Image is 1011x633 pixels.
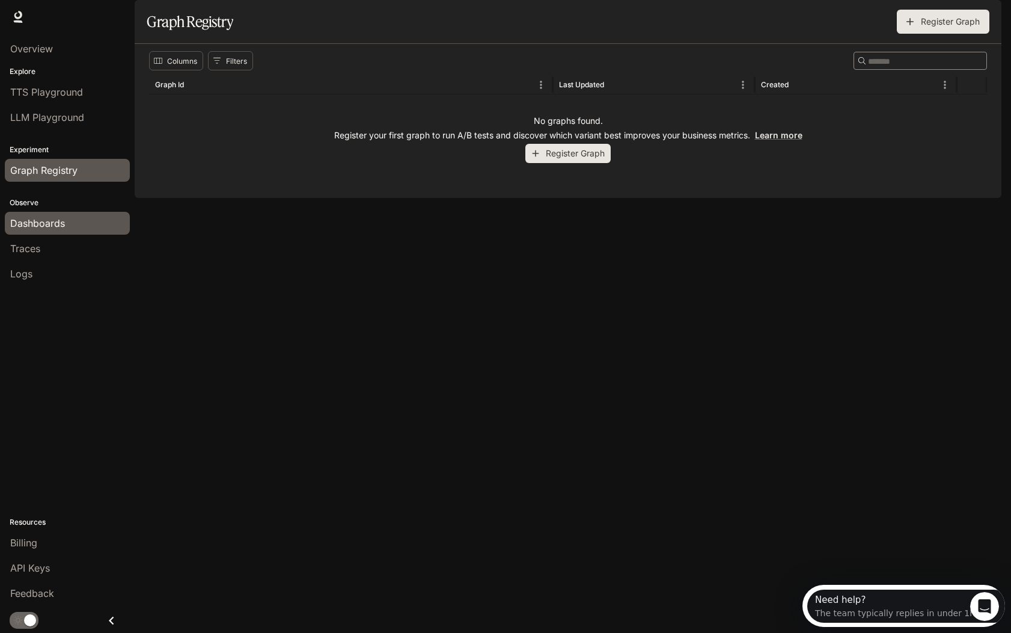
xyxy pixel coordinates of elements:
iframe: Intercom live chat discovery launcher [802,585,1005,627]
button: Register Graph [525,144,611,164]
iframe: Intercom live chat [970,592,999,621]
a: Learn more [755,130,802,140]
div: Need help? [13,10,173,20]
div: The team typically replies in under 1h [13,20,173,32]
div: Open Intercom Messenger [5,5,208,38]
button: Menu [936,76,954,94]
button: Select columns [149,51,203,70]
p: No graphs found. [534,115,603,127]
button: Register Graph [897,10,989,34]
div: Last Updated [559,80,604,89]
h1: Graph Registry [147,10,233,34]
button: Show filters [208,51,253,70]
button: Sort [605,76,623,94]
div: Graph Id [155,80,184,89]
button: Sort [185,76,203,94]
button: Sort [790,76,808,94]
button: Menu [532,76,550,94]
p: Register your first graph to run A/B tests and discover which variant best improves your business... [334,129,802,141]
div: Search [854,52,987,70]
div: Created [761,80,789,89]
button: Menu [734,76,752,94]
